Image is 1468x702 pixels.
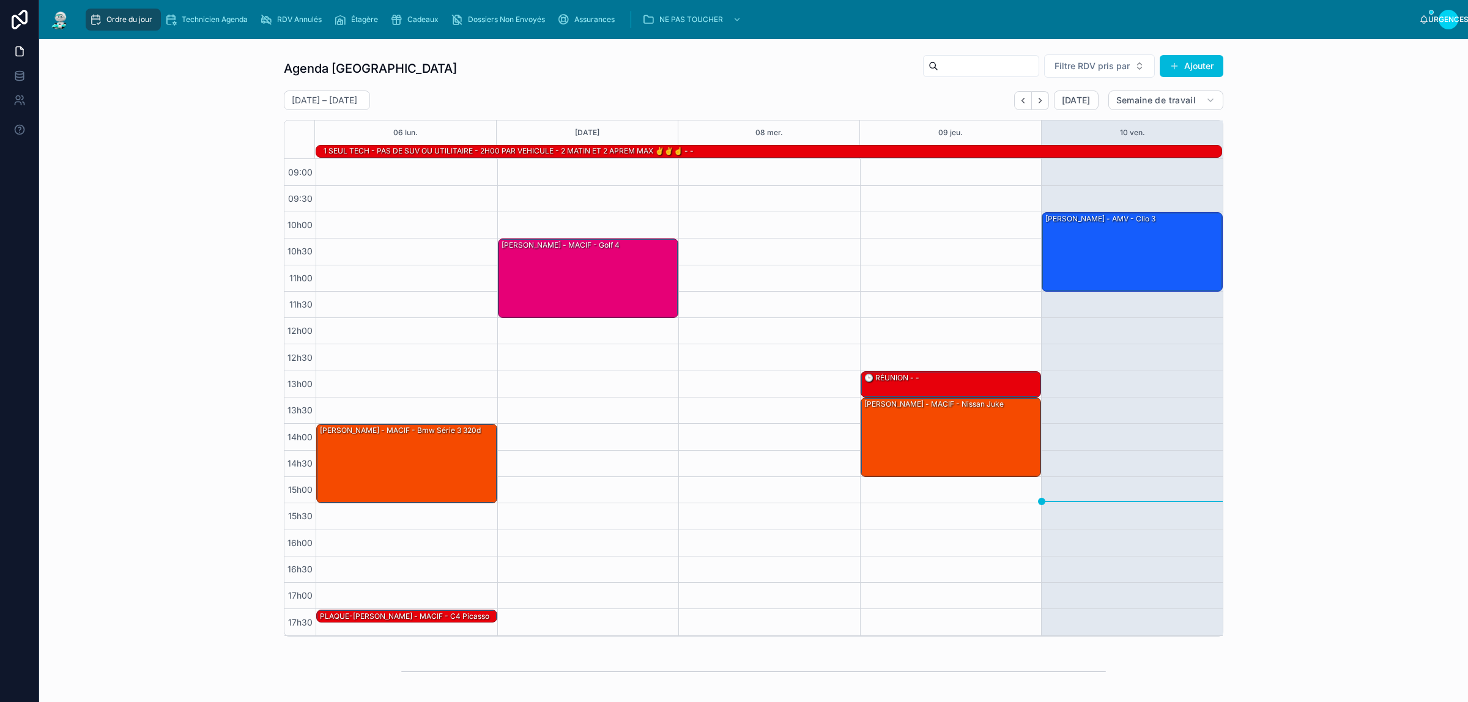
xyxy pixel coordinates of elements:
[287,538,313,548] font: 16h00
[393,120,418,145] button: 06 lun.
[287,458,313,468] font: 14h30
[393,128,418,137] font: 06 lun.
[288,167,313,177] font: 09:00
[106,15,152,24] font: Ordre du jour
[1120,120,1145,145] button: 10 ven.
[387,9,447,31] a: Cadeaux
[1120,128,1145,137] font: 10 ven.
[330,9,387,31] a: Étagère
[289,299,313,309] font: 11h30
[938,120,963,145] button: 09 jeu.
[287,246,313,256] font: 10h30
[256,9,330,31] a: RDV Annulés
[1055,61,1130,71] font: Filtre RDV pris par
[288,590,313,600] font: 17h00
[49,10,71,29] img: Logo de l'application
[320,426,481,435] font: [PERSON_NAME] - MACIF - Bmw série 3 320d
[575,120,599,145] button: [DATE]
[1014,91,1032,110] button: Dos
[1054,91,1099,110] button: [DATE]
[407,15,439,24] font: Cadeaux
[288,484,313,495] font: 15h00
[864,373,919,382] font: 🕒 RÉUNION - -
[288,193,313,204] font: 09:30
[289,273,313,283] font: 11h00
[317,424,497,503] div: [PERSON_NAME] - MACIF - Bmw série 3 320d
[938,128,963,137] font: 09 jeu.
[1044,54,1155,78] button: Bouton de sélection
[1062,95,1091,105] font: [DATE]
[287,564,313,574] font: 16h30
[322,145,695,157] div: 1 SEUL TECH - PAS DE SUV OU UTILITAIRE - 2H00 PAR VEHICULE - 2 MATIN ET 2 APREM MAX ✌️✌️☝️ - -
[1116,95,1196,105] font: Semaine de travail
[639,9,747,31] a: NE PAS TOUCHER
[1042,213,1222,291] div: [PERSON_NAME] - AMV - clio 3
[351,15,378,24] font: Étagère
[287,325,313,336] font: 12h00
[287,352,313,363] font: 12h30
[1184,61,1214,71] font: Ajouter
[287,379,313,389] font: 13h00
[755,128,783,137] font: 08 mer.
[499,239,678,317] div: [PERSON_NAME] - MACIF - Golf 4
[502,240,620,249] font: [PERSON_NAME] - MACIF - Golf 4
[287,405,313,415] font: 13h30
[277,15,322,24] font: RDV Annulés
[317,610,497,623] div: PLAQUE-[PERSON_NAME] - MACIF - C4 Picasso
[292,95,357,105] font: [DATE] – [DATE]
[320,611,489,621] font: PLAQUE-[PERSON_NAME] - MACIF - C4 Picasso
[182,15,248,24] font: Technicien Agenda
[1160,55,1223,77] button: Ajouter
[284,61,457,76] font: Agenda [GEOGRAPHIC_DATA]
[659,15,723,24] font: NE PAS TOUCHER
[861,372,1041,397] div: 🕒 RÉUNION - -
[1045,214,1155,223] font: [PERSON_NAME] - AMV - clio 3
[287,432,313,442] font: 14h00
[575,128,599,137] font: [DATE]
[81,6,1419,33] div: contenu déroulant
[864,399,1004,408] font: [PERSON_NAME] - MACIF - Nissan juke
[1108,91,1223,110] button: Semaine de travail
[554,9,623,31] a: Assurances
[468,15,545,24] font: Dossiers Non Envoyés
[288,511,313,521] font: 15h30
[574,15,615,24] font: Assurances
[1032,91,1049,110] button: Suivant
[288,617,313,627] font: 17h30
[161,9,256,31] a: Technicien Agenda
[861,398,1041,476] div: [PERSON_NAME] - MACIF - Nissan juke
[287,220,313,230] font: 10h00
[324,146,694,155] font: 1 SEUL TECH - PAS DE SUV OU UTILITAIRE - 2H00 PAR VEHICULE - 2 MATIN ET 2 APREM MAX ✌️✌️☝️ - -
[447,9,554,31] a: Dossiers Non Envoyés
[755,120,783,145] button: 08 mer.
[86,9,161,31] a: Ordre du jour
